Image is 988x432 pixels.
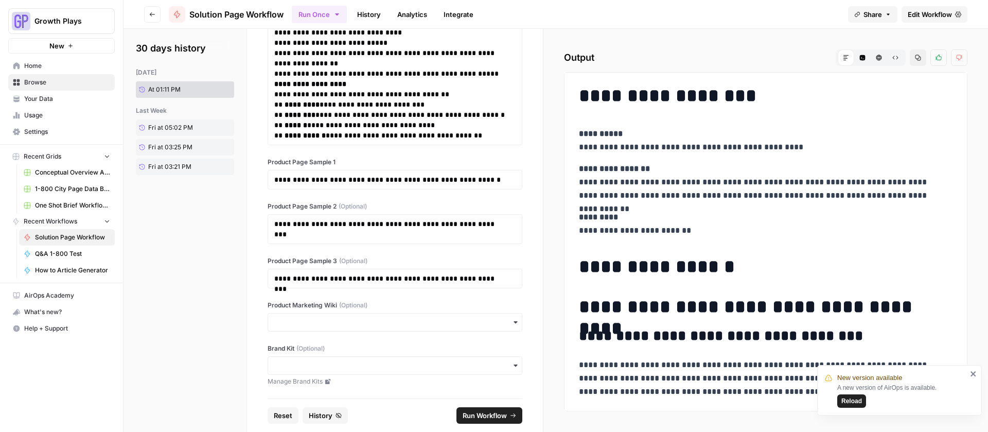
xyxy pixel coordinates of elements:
button: close [970,370,977,378]
a: Usage [8,107,115,124]
button: Run Workflow [456,407,522,424]
span: Help + Support [24,324,110,333]
h2: 30 days history [136,41,234,56]
button: Run Once [292,6,347,23]
a: Browse [8,74,115,91]
a: Integrate [437,6,480,23]
a: Home [8,58,115,74]
span: AirOps Academy [24,291,110,300]
label: Product Page Sample 2 [268,202,522,211]
button: History [303,407,348,424]
span: 1-800 City Page Data Batch 5 [35,184,110,194]
a: Fri at 05:02 PM [136,119,213,136]
div: last week [136,106,234,115]
span: Solution Page Workflow [35,233,110,242]
a: Edit Workflow [902,6,967,23]
span: Recent Grids [24,152,61,161]
span: Usage [24,111,110,120]
a: Analytics [391,6,433,23]
span: Reload [841,396,862,406]
label: Product Page Sample 3 [268,256,522,266]
button: Help + Support [8,320,115,337]
label: Product Marketing Wiki [268,301,522,310]
span: (Optional) [339,202,367,211]
span: History [309,410,332,421]
span: (Optional) [339,301,367,310]
a: 1-800 City Page Data Batch 5 [19,181,115,197]
span: Q&A 1-800 Test [35,249,110,258]
div: What's new? [9,304,114,320]
button: Reload [837,394,866,408]
button: Recent Grids [8,149,115,164]
a: Your Data [8,91,115,107]
span: Reset [274,410,292,421]
span: Conceptual Overview Article Grid [35,168,110,177]
span: Browse [24,78,110,87]
span: Run Workflow [463,410,507,421]
h2: Output [564,49,967,66]
a: Settings [8,124,115,140]
span: Growth Plays [34,16,97,26]
span: New version available [837,373,902,383]
a: Fri at 03:21 PM [136,159,213,175]
span: Fri at 03:21 PM [148,162,191,171]
span: (Optional) [339,256,367,266]
label: Product Page Sample 1 [268,158,522,167]
a: Conceptual Overview Article Grid [19,164,115,181]
span: New [49,41,64,51]
button: Share [848,6,897,23]
a: Solution Page Workflow [19,229,115,246]
a: Fri at 03:25 PM [136,139,213,155]
button: Recent Workflows [8,214,115,229]
a: Solution Page Workflow [169,6,284,23]
div: [DATE] [136,68,234,77]
button: Workspace: Growth Plays [8,8,115,34]
a: Manage Brand Kits [268,377,522,386]
span: Settings [24,127,110,136]
span: Fri at 03:25 PM [148,143,192,152]
span: Edit Workflow [908,9,952,20]
button: Reset [268,407,298,424]
button: New [8,38,115,54]
a: How to Article Generator [19,262,115,279]
span: One Shot Brief Workflow Grid [35,201,110,210]
span: Home [24,61,110,71]
label: Brand Kit [268,344,522,353]
span: Solution Page Workflow [189,8,284,21]
span: (Optional) [296,344,325,353]
a: Q&A 1-800 Test [19,246,115,262]
span: Share [863,9,882,20]
a: History [351,6,387,23]
button: What's new? [8,304,115,320]
span: At 01:11 PM [148,85,181,94]
a: At 01:11 PM [136,81,213,98]
span: Recent Workflows [24,217,77,226]
a: AirOps Academy [8,287,115,304]
div: A new version of AirOps is available. [837,383,967,408]
span: Your Data [24,94,110,103]
span: How to Article Generator [35,266,110,275]
img: Growth Plays Logo [12,12,30,30]
a: One Shot Brief Workflow Grid [19,197,115,214]
span: Fri at 05:02 PM [148,123,193,132]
